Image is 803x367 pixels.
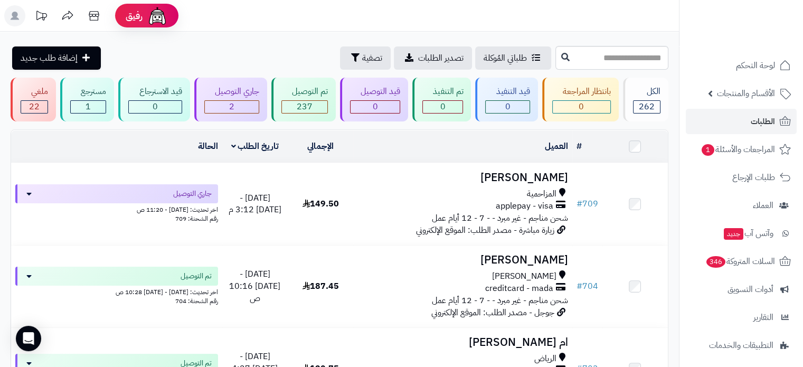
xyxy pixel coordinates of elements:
[723,226,773,241] span: وآتس آب
[736,58,775,73] span: لوحة التحكم
[751,114,775,129] span: الطلبات
[686,109,797,134] a: الطلبات
[175,214,218,223] span: رقم الشحنة: 709
[486,101,529,113] div: 0
[485,283,553,295] span: creditcard - mada
[173,189,212,199] span: جاري التوصيل
[432,212,568,224] span: شحن مناجم - غير مبرد - - 7 - 12 أيام عمل
[269,78,338,121] a: تم التوصيل 237
[709,338,773,353] span: التطبيقات والخدمات
[686,333,797,358] a: التطبيقات والخدمات
[126,10,143,22] span: رفيق
[686,249,797,274] a: السلات المتروكة346
[633,86,660,98] div: الكل
[492,270,556,283] span: [PERSON_NAME]
[410,78,473,121] a: تم التنفيذ 0
[534,353,556,365] span: الرياض
[303,197,339,210] span: 149.50
[686,277,797,302] a: أدوات التسويق
[58,78,116,121] a: مسترجع 1
[128,86,182,98] div: قيد الاسترجاع
[204,86,259,98] div: جاري التوصيل
[21,101,48,113] div: 22
[553,101,610,113] div: 0
[431,306,554,319] span: جوجل - مصدر الطلب: الموقع الإلكتروني
[577,280,598,293] a: #704
[717,86,775,101] span: الأقسام والمنتجات
[21,52,78,64] span: إضافة طلب جديد
[702,144,714,156] span: 1
[29,100,40,113] span: 22
[686,137,797,162] a: المراجعات والأسئلة1
[552,86,611,98] div: بانتظار المراجعة
[686,165,797,190] a: طلبات الإرجاع
[473,78,540,121] a: قيد التنفيذ 0
[86,100,91,113] span: 1
[205,101,259,113] div: 2
[175,296,218,306] span: رقم الشحنة: 704
[373,100,378,113] span: 0
[231,140,279,153] a: تاريخ الطلب
[116,78,192,121] a: قيد الاسترجاع 0
[340,46,391,70] button: تصفية
[229,268,280,305] span: [DATE] - [DATE] 10:16 ص
[181,271,212,281] span: تم التوصيل
[362,52,382,64] span: تصفية
[192,78,269,121] a: جاري التوصيل 2
[338,78,410,121] a: قيد التوصيل 0
[16,326,41,351] div: Open Intercom Messenger
[15,286,218,297] div: اخر تحديث: [DATE] - [DATE] 10:28 ص
[357,336,568,349] h3: ام [PERSON_NAME]
[8,78,58,121] a: ملغي 22
[579,100,584,113] span: 0
[129,101,181,113] div: 0
[21,86,48,98] div: ملغي
[732,170,775,185] span: طلبات الإرجاع
[71,101,106,113] div: 1
[577,197,598,210] a: #709
[153,100,158,113] span: 0
[485,86,530,98] div: قيد التنفيذ
[496,200,553,212] span: applepay - visa
[351,101,400,113] div: 0
[686,193,797,218] a: العملاء
[527,188,556,200] span: المزاحمية
[577,140,582,153] a: #
[394,46,472,70] a: تصدير الطلبات
[282,101,327,113] div: 237
[432,294,568,307] span: شحن مناجم - غير مبرد - - 7 - 12 أيام عمل
[701,142,775,157] span: المراجعات والأسئلة
[686,305,797,330] a: التقارير
[198,140,218,153] a: الحالة
[229,100,234,113] span: 2
[706,256,725,268] span: 346
[357,254,568,266] h3: [PERSON_NAME]
[12,46,101,70] a: إضافة طلب جديد
[484,52,527,64] span: طلباتي المُوكلة
[686,221,797,246] a: وآتس آبجديد
[70,86,106,98] div: مسترجع
[639,100,655,113] span: 262
[422,86,463,98] div: تم التنفيذ
[686,53,797,78] a: لوحة التحكم
[540,78,621,121] a: بانتظار المراجعة 0
[357,172,568,184] h3: [PERSON_NAME]
[724,228,743,240] span: جديد
[753,310,773,325] span: التقارير
[728,282,773,297] span: أدوات التسويق
[440,100,446,113] span: 0
[28,5,54,29] a: تحديثات المنصة
[147,5,168,26] img: ai-face.png
[416,224,554,237] span: زيارة مباشرة - مصدر الطلب: الموقع الإلكتروني
[577,280,582,293] span: #
[281,86,328,98] div: تم التوصيل
[297,100,313,113] span: 237
[705,254,775,269] span: السلات المتروكة
[753,198,773,213] span: العملاء
[350,86,400,98] div: قيد التوصيل
[505,100,510,113] span: 0
[621,78,670,121] a: الكل262
[303,280,339,293] span: 187.45
[229,192,281,217] span: [DATE] - [DATE] 3:12 م
[418,52,464,64] span: تصدير الطلبات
